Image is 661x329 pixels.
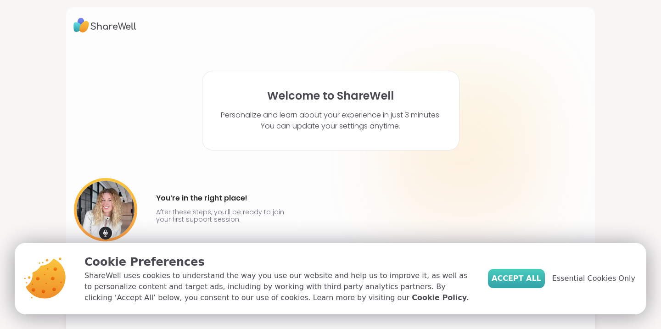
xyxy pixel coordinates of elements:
img: User image [74,178,137,241]
span: Accept All [492,273,541,284]
p: ShareWell uses cookies to understand the way you use our website and help us to improve it, as we... [84,270,473,303]
a: Cookie Policy. [412,292,469,303]
img: ShareWell Logo [73,15,136,36]
button: Accept All [488,269,545,288]
p: After these steps, you’ll be ready to join your first support session. [156,208,288,223]
h4: You’re in the right place! [156,191,288,206]
img: mic icon [99,227,112,240]
span: Essential Cookies Only [552,273,635,284]
h1: Welcome to ShareWell [267,89,394,102]
p: Personalize and learn about your experience in just 3 minutes. You can update your settings anytime. [221,110,441,132]
p: Cookie Preferences [84,254,473,270]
